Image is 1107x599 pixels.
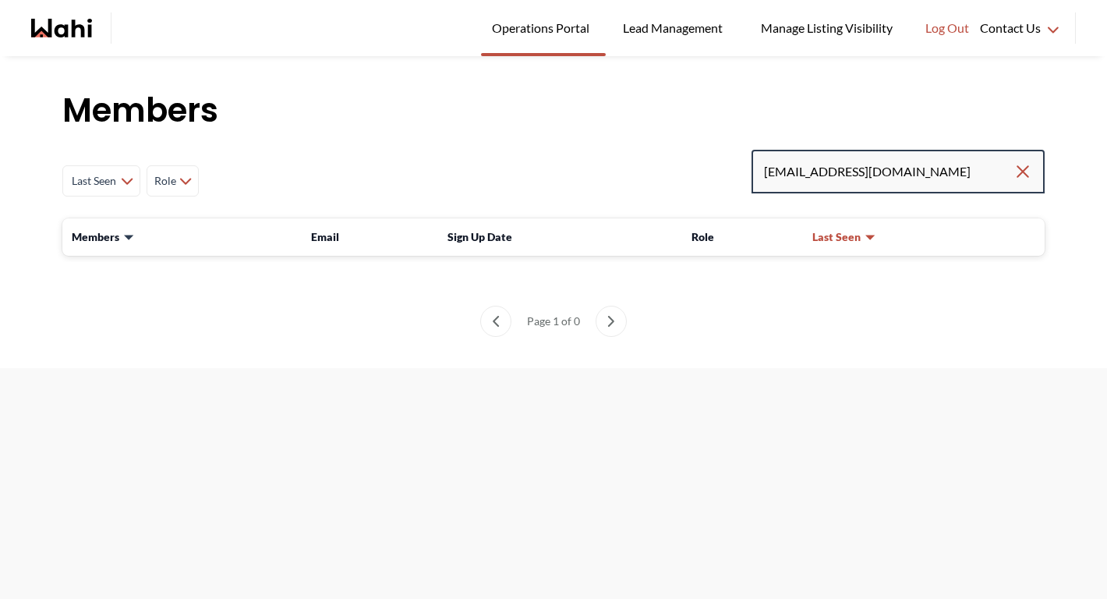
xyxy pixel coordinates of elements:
nav: Members List pagination [62,306,1045,337]
span: Sign Up Date [447,230,512,243]
a: Wahi homepage [31,19,92,37]
span: Last Seen [69,167,118,195]
span: Last Seen [812,229,861,245]
h1: Members [62,87,1045,134]
button: Clear search [1013,158,1032,186]
span: Operations Portal [492,18,595,38]
input: Search input [764,158,1013,186]
button: next page [596,306,627,337]
span: Members [72,229,119,245]
span: Email [311,230,339,243]
button: Last Seen [812,229,876,245]
span: Role [154,167,176,195]
span: Role [691,230,714,243]
span: Lead Management [623,18,728,38]
div: Page 1 of 0 [521,306,586,337]
button: previous page [480,306,511,337]
button: Members [72,229,135,245]
span: Log Out [925,18,969,38]
span: Manage Listing Visibility [756,18,897,38]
